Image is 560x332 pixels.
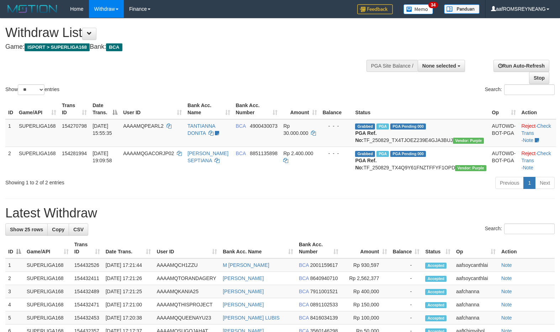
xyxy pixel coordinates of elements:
td: aafchanna [453,311,498,325]
td: AAAAMQTORANDAGERY [154,272,220,285]
label: Search: [485,84,555,95]
b: PGA Ref. No: [355,158,376,170]
th: Action [498,238,555,258]
a: Check Trans [522,151,551,163]
div: - - - [323,150,350,157]
span: Vendor URL: https://trx4.1velocity.biz [453,138,484,144]
td: 154432471 [72,298,103,311]
th: Balance: activate to sort column ascending [390,238,423,258]
label: Show entries [5,84,59,95]
td: 3 [5,285,24,298]
td: [DATE] 17:20:38 [103,311,154,325]
td: AUTOWD-BOT-PGA [489,119,519,147]
a: Note [501,275,512,281]
th: Amount: activate to sort column ascending [280,99,319,119]
td: SUPERLIGA168 [24,258,72,272]
td: SUPERLIGA168 [16,147,59,174]
th: Status [352,99,489,119]
span: BCA [106,43,122,51]
span: Marked by aafnonsreyleab [376,151,389,157]
td: [DATE] 17:21:25 [103,285,154,298]
td: [DATE] 17:21:44 [103,258,154,272]
img: Feedback.jpg [357,4,393,14]
span: 154281994 [62,151,87,156]
a: Reject [522,151,536,156]
span: Accepted [425,289,447,295]
th: Bank Acc. Name: activate to sort column ascending [220,238,296,258]
b: PGA Ref. No: [355,130,376,143]
select: Showentries [18,84,44,95]
span: BCA [299,262,309,268]
td: Rp 100,000 [341,311,390,325]
span: Vendor URL: https://trx4.1velocity.biz [455,165,486,171]
a: [PERSON_NAME] SEPTIANA [187,151,228,163]
td: AUTOWD-BOT-PGA [489,147,519,174]
span: BCA [236,123,246,129]
a: 1 [523,177,535,189]
td: AAAAMQCH1ZZU [154,258,220,272]
a: Check Trans [522,123,551,136]
th: Trans ID: activate to sort column ascending [72,238,103,258]
span: [DATE] 15:55:35 [93,123,112,136]
span: 154270798 [62,123,87,129]
span: Grabbed [355,123,375,130]
td: - [390,311,423,325]
a: M [PERSON_NAME] [223,262,269,268]
a: Note [501,315,512,321]
td: aafsoycanthlai [453,258,498,272]
th: Bank Acc. Number: activate to sort column ascending [233,99,281,119]
input: Search: [504,223,555,234]
span: Copy 0891102533 to clipboard [310,302,338,307]
input: Search: [504,84,555,95]
span: Show 25 rows [10,227,43,232]
td: SUPERLIGA168 [16,119,59,147]
span: None selected [422,63,456,69]
td: 5 [5,311,24,325]
span: 34 [428,2,438,8]
a: Stop [529,72,549,84]
td: 2 [5,272,24,285]
h1: Withdraw List [5,26,366,40]
span: BCA [299,275,309,281]
span: Accepted [425,263,447,269]
td: AAAAMQKANIA25 [154,285,220,298]
td: SUPERLIGA168 [24,285,72,298]
a: CSV [69,223,88,236]
th: Date Trans.: activate to sort column ascending [103,238,154,258]
span: BCA [299,302,309,307]
a: Note [501,262,512,268]
th: Date Trans.: activate to sort column descending [90,99,120,119]
td: Rp 930,597 [341,258,390,272]
img: Button%20Memo.svg [403,4,433,14]
td: 154432489 [72,285,103,298]
td: AAAAMQTHISPROJECT [154,298,220,311]
span: Rp 30.000.000 [283,123,308,136]
img: panduan.png [444,4,480,14]
td: 1 [5,258,24,272]
th: Op: activate to sort column ascending [453,238,498,258]
a: Run Auto-Refresh [493,60,549,72]
td: - [390,258,423,272]
a: [PERSON_NAME] [223,302,264,307]
a: Previous [495,177,524,189]
th: Bank Acc. Name: activate to sort column ascending [185,99,233,119]
span: Copy 8640940710 to clipboard [310,275,338,281]
td: Rp 400,000 [341,285,390,298]
td: - [390,272,423,285]
th: ID [5,99,16,119]
th: Amount: activate to sort column ascending [341,238,390,258]
td: 2 [5,147,16,174]
span: PGA Pending [390,151,426,157]
span: Copy 4900430073 to clipboard [250,123,278,129]
a: Copy [47,223,69,236]
a: TANTIANNA DONITA [187,123,215,136]
span: Marked by aafmaleo [376,123,389,130]
td: · · [519,147,556,174]
th: Op: activate to sort column ascending [489,99,519,119]
a: Next [535,177,555,189]
th: ID: activate to sort column descending [5,238,24,258]
td: [DATE] 17:21:00 [103,298,154,311]
td: TF_250829_TX4TJOEZ239E4GJA3BUJ [352,119,489,147]
td: - [390,285,423,298]
td: 1 [5,119,16,147]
